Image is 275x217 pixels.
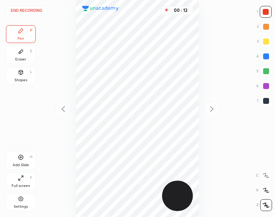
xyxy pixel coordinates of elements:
[14,78,27,82] div: Shapes
[256,65,272,77] div: 5
[13,163,29,167] div: Add Slide
[30,155,32,159] div: H
[256,170,272,181] div: C
[257,36,272,47] div: 3
[172,8,190,13] div: 00 : 12
[256,184,272,196] div: X
[6,6,47,15] button: End recording
[17,37,24,40] div: Pen
[15,57,26,61] div: Eraser
[256,80,272,92] div: 6
[257,21,272,33] div: 2
[82,6,119,11] img: logo.38c385cc.svg
[30,49,32,53] div: E
[256,50,272,62] div: 4
[30,29,32,32] div: P
[30,176,32,180] div: F
[14,205,28,208] div: Settings
[257,95,272,107] div: 7
[256,199,272,211] div: Z
[257,6,272,18] div: 1
[12,184,30,188] div: Full screen
[30,70,32,74] div: L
